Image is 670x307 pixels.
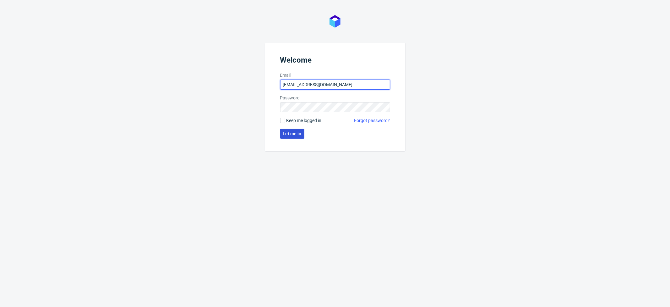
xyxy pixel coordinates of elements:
header: Welcome [280,56,390,67]
span: Let me in [283,131,302,136]
a: Forgot password? [354,117,390,124]
label: Email [280,72,390,78]
span: Keep me logged in [286,117,322,124]
label: Password [280,95,390,101]
button: Let me in [280,129,304,139]
input: you@youremail.com [280,80,390,90]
